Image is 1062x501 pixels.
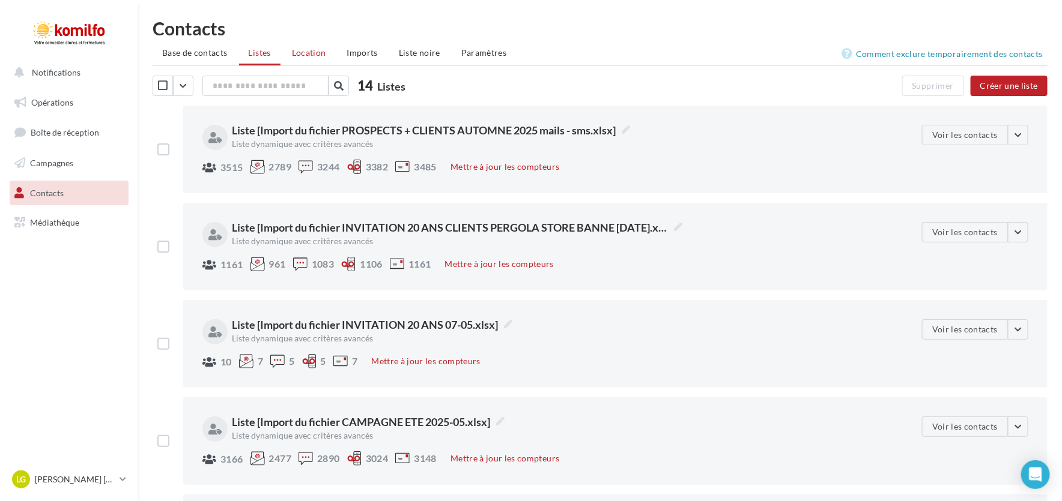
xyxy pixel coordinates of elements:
span: 1161 [408,259,431,269]
span: Liste [Import du fichier INVITATION 20 ANS 07-05.xlsx] [232,317,512,332]
span: Imports [347,47,378,58]
span: 3148 [414,454,437,463]
span: 1083 [312,259,335,269]
div: Liste dynamique avec critères avancés [232,237,673,245]
span: 3244 [317,162,340,172]
button: Mettre à jour les compteurs [440,257,559,271]
span: Boîte de réception [31,127,99,137]
button: Voir les contacts [922,319,1008,340]
a: Opérations [7,90,131,115]
button: Créer une liste [971,76,1048,96]
a: Contacts [7,181,131,206]
p: [PERSON_NAME] [PERSON_NAME] [35,473,115,485]
span: 3382 [366,162,389,172]
span: Campagnes [30,158,73,168]
span: 3166 [220,454,243,464]
button: Voir les contacts [922,416,1008,437]
a: LG [PERSON_NAME] [PERSON_NAME] [10,468,129,491]
span: Opérations [31,97,73,107]
a: Comment exclure temporairement des contacts [842,47,1048,61]
span: 1161 [220,260,243,269]
span: Location [292,47,326,58]
span: 2477 [269,454,292,463]
span: Base de contacts [162,47,228,58]
button: Voir les contacts [922,125,1008,145]
button: Mettre à jour les compteurs [366,354,485,368]
span: Liste [Import du fichier INVITATION 20 ANS CLIENTS PERGOLA STORE BANNE [DATE].xlsx] [232,220,682,235]
button: Notifications [7,60,126,85]
a: Médiathèque [7,210,131,235]
span: 1106 [360,259,383,269]
div: Open Intercom Messenger [1021,460,1050,489]
span: Liste [Import du fichier PROSPECTS + CLIENTS AUTOMNE 2025 mails - sms.xlsx] [232,122,630,138]
span: Notifications [32,67,80,77]
span: Paramètres [461,47,507,58]
button: Voir les contacts [922,222,1008,242]
span: LG [16,473,26,485]
span: 2890 [317,454,340,463]
span: 3024 [366,454,389,463]
span: 2789 [269,162,292,172]
span: 7 [258,356,263,366]
span: Contacts [30,187,64,197]
span: 3485 [414,162,437,172]
a: Boîte de réception [7,119,131,145]
button: Mettre à jour les compteurs [446,451,564,466]
div: Liste dynamique avec critères avancés [232,334,673,343]
span: Liste [Import du fichier CAMPAGNE ETE 2025-05.xlsx] [232,414,505,430]
span: Médiathèque [30,217,79,227]
a: Campagnes [7,151,131,176]
button: Supprimer [902,76,964,96]
span: 7 [352,356,357,366]
span: 14 [357,76,373,95]
div: Liste dynamique avec critères avancés [232,431,673,440]
span: 961 [269,259,286,269]
span: Liste noire [399,47,440,58]
button: Mettre à jour les compteurs [446,160,564,174]
div: Liste dynamique avec critères avancés [232,140,673,148]
h1: Contacts [153,19,1048,37]
span: 3515 [220,163,243,172]
span: 5 [321,356,326,366]
span: 10 [220,357,232,367]
span: 5 [289,356,294,366]
span: Listes [377,80,405,93]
